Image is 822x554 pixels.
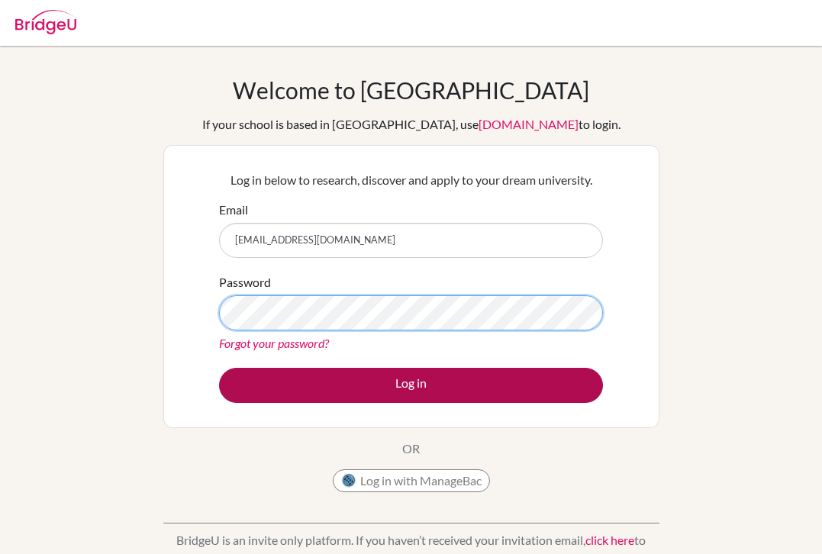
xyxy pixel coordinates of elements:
[233,76,589,104] h1: Welcome to [GEOGRAPHIC_DATA]
[219,201,248,219] label: Email
[219,273,271,291] label: Password
[333,469,490,492] button: Log in with ManageBac
[585,533,634,547] a: click here
[402,440,420,458] p: OR
[15,10,76,34] img: Bridge-U
[219,171,603,189] p: Log in below to research, discover and apply to your dream university.
[479,117,579,131] a: [DOMAIN_NAME]
[219,368,603,403] button: Log in
[202,115,621,134] div: If your school is based in [GEOGRAPHIC_DATA], use to login.
[219,336,329,350] a: Forgot your password?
